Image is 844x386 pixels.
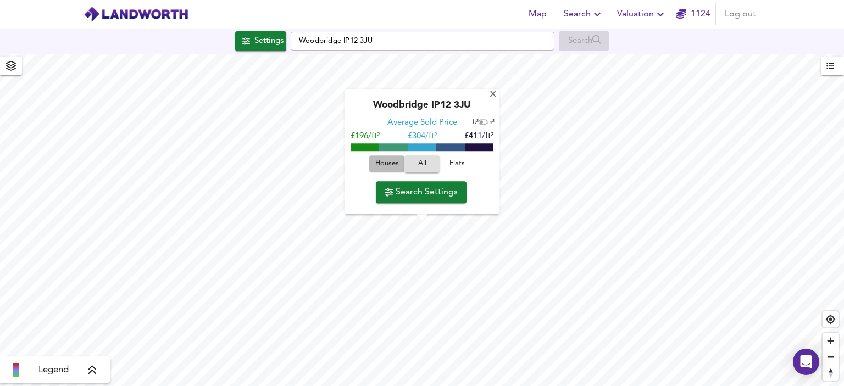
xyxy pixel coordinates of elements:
[464,133,493,141] span: £411/ft²
[404,156,440,173] button: All
[487,120,495,126] span: m²
[84,6,188,23] img: logo
[291,32,554,51] input: Enter a location...
[408,133,437,141] span: £ 304/ft²
[720,3,760,25] button: Log out
[410,158,434,171] span: All
[564,7,604,22] span: Search
[823,365,839,381] button: Reset bearing to north
[613,3,671,25] button: Valuation
[676,3,711,25] button: 1124
[793,349,819,375] div: Open Intercom Messenger
[559,31,609,51] div: Enable a Source before running a Search
[351,133,380,141] span: £196/ft²
[524,7,551,22] span: Map
[440,156,475,173] button: Flats
[823,311,839,327] button: Find my location
[617,7,667,22] span: Valuation
[351,100,493,118] div: Woodbridge IP12 3JU
[676,7,710,22] a: 1124
[385,184,458,200] span: Search Settings
[823,349,839,365] button: Zoom out
[254,34,284,48] div: Settings
[372,158,402,171] span: Houses
[520,3,555,25] button: Map
[488,90,498,100] div: X
[387,118,457,129] div: Average Sold Price
[559,3,608,25] button: Search
[376,181,467,203] button: Search Settings
[235,31,286,51] button: Settings
[442,158,472,171] span: Flats
[823,333,839,349] button: Zoom in
[235,31,286,51] div: Click to configure Search Settings
[473,120,479,126] span: ft²
[725,7,756,22] span: Log out
[38,363,69,377] span: Legend
[369,156,404,173] button: Houses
